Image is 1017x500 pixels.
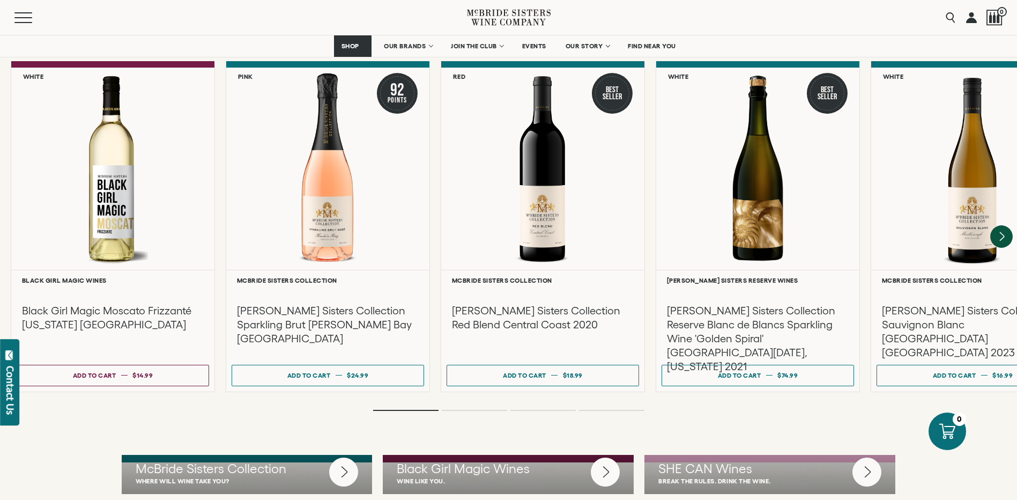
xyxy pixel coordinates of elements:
a: SHOP [334,35,372,57]
a: White Black Girl Magic Moscato Frizzanté California NV Black Girl Magic Wines Black Girl Magic Mo... [11,61,215,392]
p: Where will wine take you? [136,477,359,484]
div: Add to cart [503,367,546,383]
li: Page dot 2 [442,410,507,411]
button: Next [990,226,1013,248]
h6: McBride Sisters Collection [452,277,634,284]
h6: Pink [238,73,253,80]
a: Liquid error (snippets/component__lazyload-image line 33): height must be a number Black Girl Mag... [383,455,634,494]
p: Break the rules. Drink the wine. [658,477,881,484]
a: FIND NEAR YOU [621,35,683,57]
button: Mobile Menu Trigger [14,12,53,23]
h3: Black Girl Magic Wines [397,460,620,478]
h3: [PERSON_NAME] Sisters Collection Sparkling Brut [PERSON_NAME] Bay [GEOGRAPHIC_DATA] [237,304,419,345]
h6: Red [453,73,466,80]
h6: [PERSON_NAME] Sisters Reserve Wines [667,277,849,284]
a: Liquid error (snippets/component__lazyload-image line 33): height must be a number McBride Sister... [122,455,373,494]
span: $14.99 [132,372,153,379]
span: FIND NEAR YOU [628,42,676,50]
li: Page dot 4 [579,410,644,411]
h3: [PERSON_NAME] Sisters Collection Red Blend Central Coast 2020 [452,304,634,332]
span: SHOP [341,42,359,50]
div: Contact Us [5,366,16,415]
h6: White [23,73,44,80]
a: Red Best Seller McBride Sisters Collection Red Blend Central Coast McBride Sisters Collection [PE... [441,61,645,392]
span: $16.99 [992,372,1013,379]
a: White Best Seller McBride Sisters Collection Reserve Blanc de Blancs Sparkling Wine 'Golden Spira... [656,61,860,392]
div: Add to cart [933,367,976,383]
span: $24.99 [347,372,368,379]
h3: [PERSON_NAME] Sisters Collection Reserve Blanc de Blancs Sparkling Wine 'Golden Spiral' [GEOGRAPH... [667,304,849,373]
h6: White [883,73,904,80]
h6: Black Girl Magic Wines [22,277,204,284]
h3: Black Girl Magic Moscato Frizzanté [US_STATE] [GEOGRAPHIC_DATA] [22,304,204,332]
h6: White [668,73,689,80]
h6: McBride Sisters Collection [237,277,419,284]
h3: McBride Sisters Collection [136,460,359,478]
li: Page dot 3 [510,410,576,411]
span: $18.99 [563,372,583,379]
div: 0 [953,413,966,426]
div: Add to cart [718,367,761,383]
a: EVENTS [515,35,553,57]
span: OUR BRANDS [384,42,426,50]
span: EVENTS [522,42,546,50]
button: Add to cart $14.99 [17,365,209,386]
span: JOIN THE CLUB [451,42,497,50]
span: OUR STORY [566,42,603,50]
a: Pink 92 Points McBride Sisters Collection Sparkling Brut Rose Hawke's Bay NV McBride Sisters Coll... [226,61,430,392]
a: OUR BRANDS [377,35,439,57]
li: Page dot 1 [373,410,439,411]
button: Add to cart $18.99 [447,365,639,386]
p: Wine like you. [397,477,620,484]
button: Add to cart $24.99 [232,365,424,386]
a: Liquid error (snippets/component__lazyload-image line 33): height must be a number SHE CAN Wines ... [644,455,895,494]
div: Add to cart [287,367,331,383]
button: Add to cart $74.99 [662,365,854,386]
span: $74.99 [777,372,798,379]
div: Add to cart [73,367,116,383]
span: 0 [997,7,1007,17]
a: JOIN THE CLUB [444,35,510,57]
a: OUR STORY [559,35,616,57]
h3: SHE CAN Wines [658,460,881,478]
